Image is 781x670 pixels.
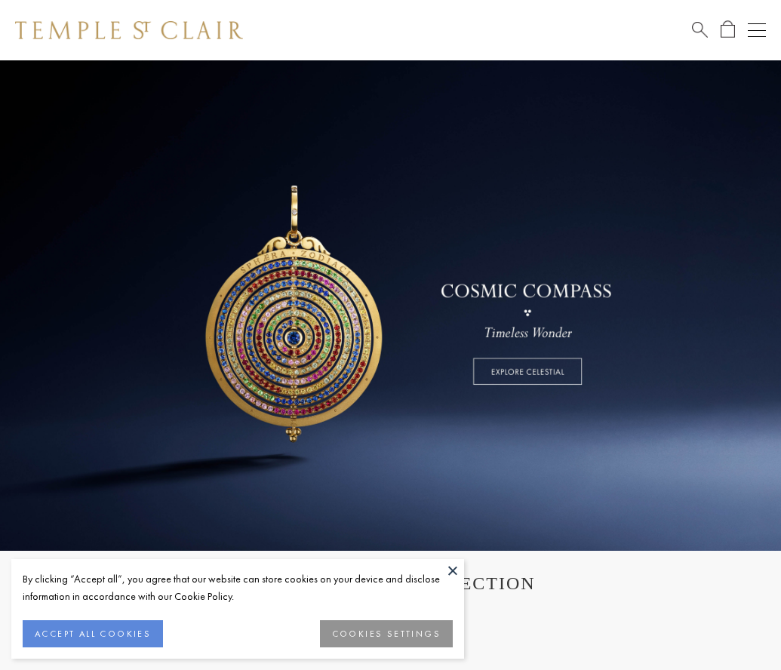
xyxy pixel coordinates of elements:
a: Open Shopping Bag [721,20,735,39]
button: COOKIES SETTINGS [320,620,453,647]
img: Temple St. Clair [15,21,243,39]
button: Open navigation [748,21,766,39]
button: ACCEPT ALL COOKIES [23,620,163,647]
div: By clicking “Accept all”, you agree that our website can store cookies on your device and disclos... [23,570,453,605]
a: Search [692,20,708,39]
